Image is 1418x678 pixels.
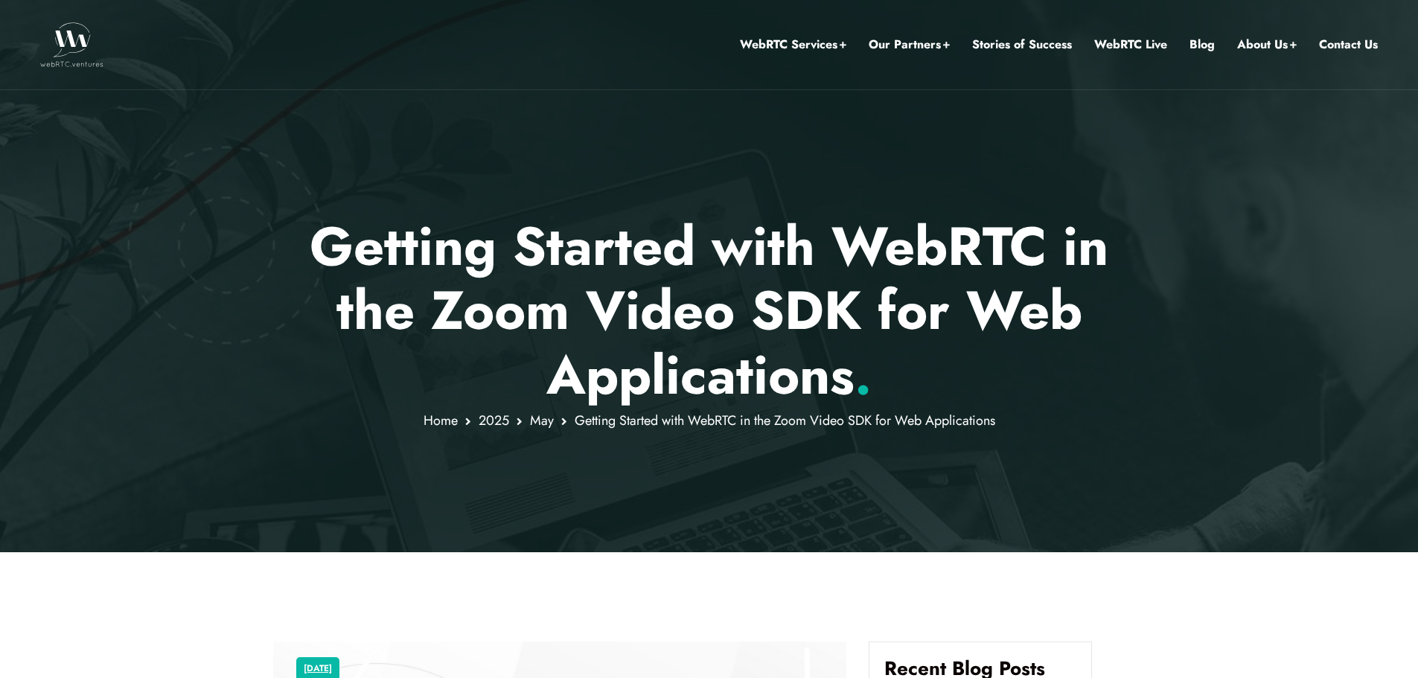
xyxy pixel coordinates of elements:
a: WebRTC Live [1094,35,1167,54]
p: Getting Started with WebRTC in the Zoom Video SDK for Web Applications [273,214,1145,407]
span: . [855,336,872,414]
a: WebRTC Services [740,35,846,54]
a: Our Partners [869,35,950,54]
a: May [530,411,554,430]
a: Stories of Success [972,35,1072,54]
a: About Us [1237,35,1297,54]
a: 2025 [479,411,509,430]
a: Blog [1189,35,1215,54]
a: Contact Us [1319,35,1378,54]
img: WebRTC.ventures [40,22,103,67]
a: Home [424,411,458,430]
span: Getting Started with WebRTC in the Zoom Video SDK for Web Applications [575,411,995,430]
